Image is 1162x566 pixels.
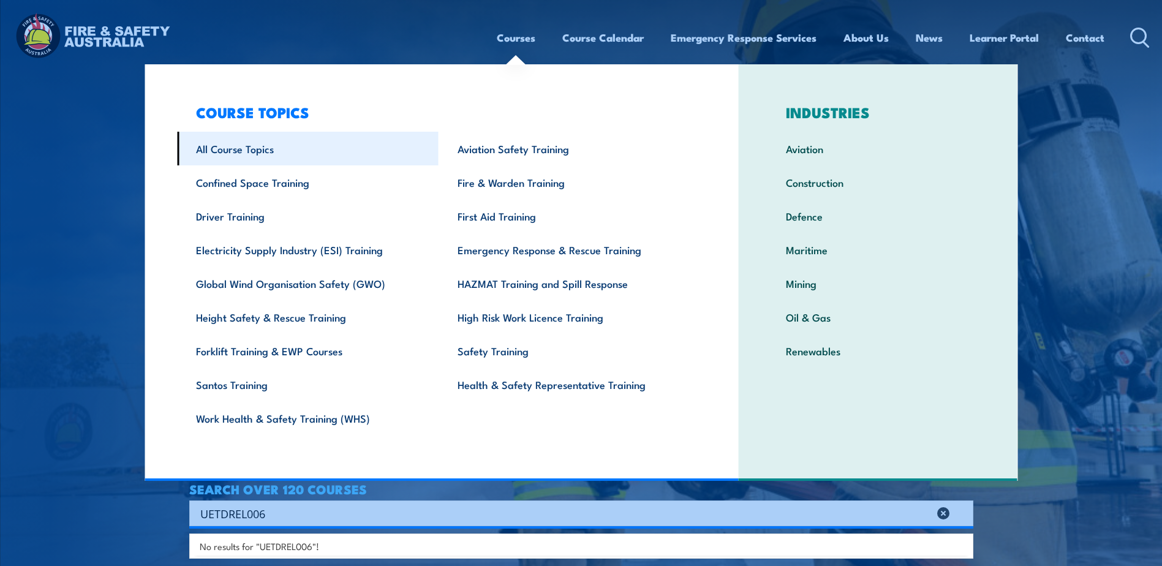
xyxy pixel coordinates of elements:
a: Health & Safety Representative Training [439,368,700,401]
a: Emergency Response Services [671,21,817,54]
a: News [916,21,943,54]
a: Renewables [767,334,989,368]
h3: COURSE TOPICS [177,104,700,121]
h4: SEARCH OVER 120 COURSES [189,482,973,496]
a: Santos Training [177,368,439,401]
a: Emergency Response & Rescue Training [439,233,700,266]
a: Work Health & Safety Training (WHS) [177,401,439,435]
a: First Aid Training [439,199,700,233]
a: High Risk Work Licence Training [439,300,700,334]
a: Construction [767,165,989,199]
a: Mining [767,266,989,300]
h3: INDUSTRIES [767,104,989,121]
form: Search form [203,505,932,522]
a: Global Wind Organisation Safety (GWO) [177,266,439,300]
a: Learner Portal [970,21,1039,54]
a: Course Calendar [562,21,644,54]
a: All Course Topics [177,132,439,165]
a: Driver Training [177,199,439,233]
input: Search input [200,504,929,523]
a: Aviation Safety Training [439,132,700,165]
button: Search magnifier button [952,505,969,522]
a: Maritime [767,233,989,266]
a: Oil & Gas [767,300,989,334]
a: Height Safety & Rescue Training [177,300,439,334]
a: Defence [767,199,989,233]
a: Confined Space Training [177,165,439,199]
a: HAZMAT Training and Spill Response [439,266,700,300]
a: Courses [497,21,535,54]
a: About Us [843,21,889,54]
a: Fire & Warden Training [439,165,700,199]
span: No results for "UETDREL006"! [200,540,319,552]
a: Contact [1066,21,1104,54]
a: Aviation [767,132,989,165]
a: Safety Training [439,334,700,368]
a: Electricity Supply Industry (ESI) Training [177,233,439,266]
a: Forklift Training & EWP Courses [177,334,439,368]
